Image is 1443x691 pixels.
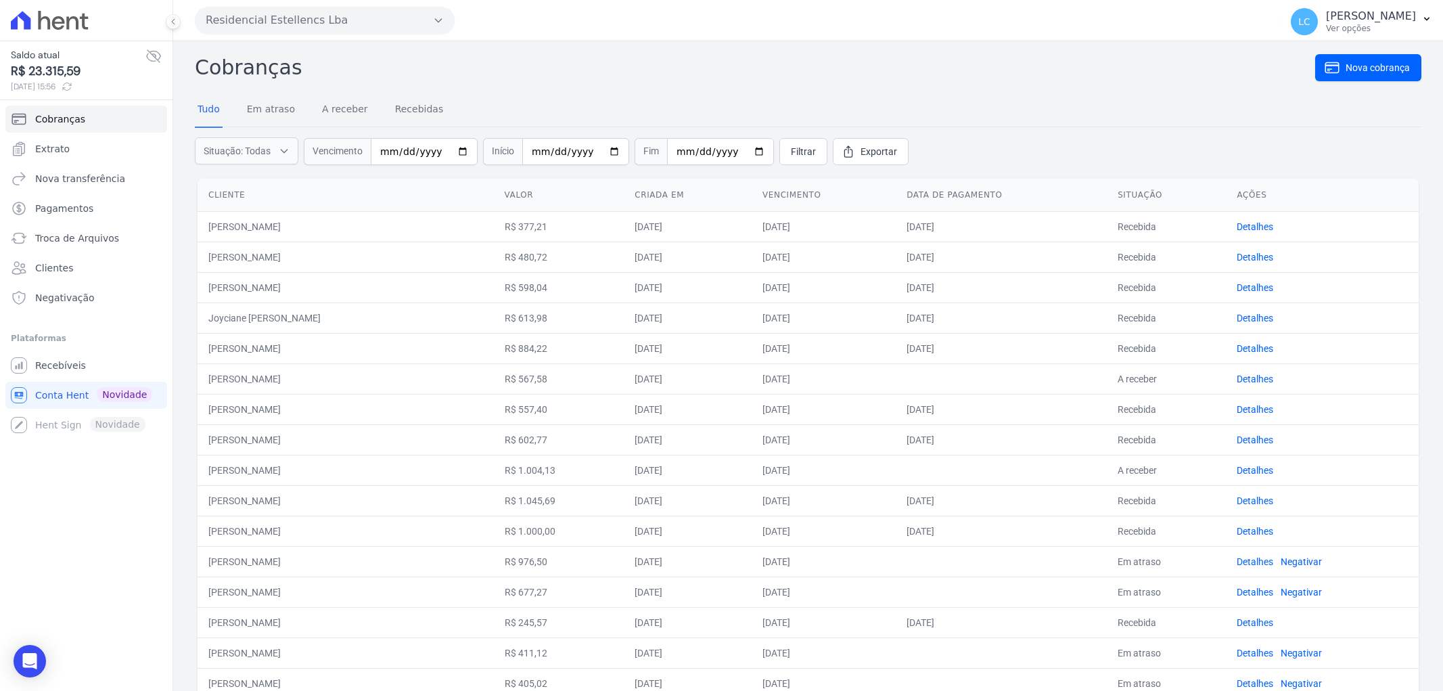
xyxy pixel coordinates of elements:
a: Detalhes [1237,434,1273,445]
td: [PERSON_NAME] [198,607,494,638]
a: Detalhes [1237,313,1273,324]
td: [PERSON_NAME] [198,638,494,668]
td: [DATE] [624,424,752,455]
a: Recebidas [392,93,446,128]
td: R$ 976,50 [494,546,624,577]
td: [PERSON_NAME] [198,333,494,363]
p: Ver opções [1326,23,1416,34]
td: R$ 602,77 [494,424,624,455]
td: [DATE] [752,607,896,638]
a: Em atraso [244,93,298,128]
td: Recebida [1107,394,1226,424]
a: Cobranças [5,106,167,133]
td: R$ 480,72 [494,242,624,272]
td: [DATE] [896,424,1107,455]
td: R$ 677,27 [494,577,624,607]
td: [DATE] [896,272,1107,303]
span: Novidade [97,387,152,402]
td: [DATE] [896,211,1107,242]
td: [DATE] [624,333,752,363]
td: Recebida [1107,242,1226,272]
td: Recebida [1107,607,1226,638]
td: [PERSON_NAME] [198,242,494,272]
a: Exportar [833,138,909,165]
a: Negativar [1281,648,1322,659]
td: [PERSON_NAME] [198,272,494,303]
td: Em atraso [1107,638,1226,668]
td: [DATE] [752,546,896,577]
td: [PERSON_NAME] [198,424,494,455]
th: Valor [494,179,624,212]
td: [DATE] [624,394,752,424]
span: Fim [635,138,667,165]
h2: Cobranças [195,52,1315,83]
td: [DATE] [624,363,752,394]
a: A receber [319,93,371,128]
th: Ações [1226,179,1419,212]
a: Tudo [195,93,223,128]
td: R$ 1.000,00 [494,516,624,546]
td: [DATE] [896,516,1107,546]
td: [DATE] [752,455,896,485]
td: [DATE] [624,516,752,546]
th: Situação [1107,179,1226,212]
a: Negativar [1281,556,1322,567]
span: Recebíveis [35,359,86,372]
a: Detalhes [1237,404,1273,415]
div: Plataformas [11,330,162,347]
td: [DATE] [624,485,752,516]
td: [DATE] [752,394,896,424]
span: Nova cobrança [1346,61,1410,74]
td: [DATE] [752,638,896,668]
div: Open Intercom Messenger [14,645,46,677]
td: [DATE] [752,272,896,303]
span: R$ 23.315,59 [11,62,145,81]
td: [DATE] [624,607,752,638]
td: R$ 245,57 [494,607,624,638]
span: Nova transferência [35,172,125,185]
nav: Sidebar [11,106,162,439]
td: Recebida [1107,211,1226,242]
td: Recebida [1107,485,1226,516]
span: Filtrar [791,145,816,158]
th: Vencimento [752,179,896,212]
td: [PERSON_NAME] [198,546,494,577]
td: [DATE] [752,516,896,546]
a: Nova cobrança [1315,54,1421,81]
span: [DATE] 15:56 [11,81,145,93]
td: R$ 1.045,69 [494,485,624,516]
a: Clientes [5,254,167,282]
td: Recebida [1107,424,1226,455]
td: Recebida [1107,303,1226,333]
td: R$ 567,58 [494,363,624,394]
button: Residencial Estellencs Lba [195,7,455,34]
td: R$ 598,04 [494,272,624,303]
th: Criada em [624,179,752,212]
th: Data de pagamento [896,179,1107,212]
td: [DATE] [624,577,752,607]
td: R$ 557,40 [494,394,624,424]
td: [DATE] [752,577,896,607]
a: Detalhes [1237,526,1273,537]
td: [DATE] [752,363,896,394]
a: Detalhes [1237,343,1273,354]
td: [PERSON_NAME] [198,211,494,242]
td: R$ 613,98 [494,303,624,333]
a: Detalhes [1237,465,1273,476]
td: [PERSON_NAME] [198,455,494,485]
td: [DATE] [896,394,1107,424]
span: Situação: Todas [204,144,271,158]
td: [DATE] [624,546,752,577]
td: [DATE] [896,242,1107,272]
td: [DATE] [752,303,896,333]
td: [DATE] [896,485,1107,516]
td: Em atraso [1107,577,1226,607]
td: [DATE] [624,455,752,485]
td: [DATE] [624,211,752,242]
td: [PERSON_NAME] [198,363,494,394]
button: LC [PERSON_NAME] Ver opções [1280,3,1443,41]
a: Detalhes [1237,252,1273,263]
span: Pagamentos [35,202,93,215]
span: LC [1298,17,1310,26]
span: Início [483,138,522,165]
